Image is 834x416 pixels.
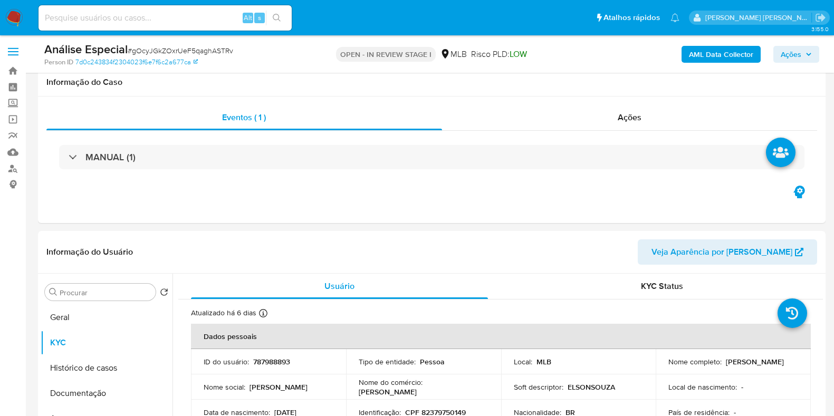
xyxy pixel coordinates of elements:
[815,12,826,23] a: Sair
[359,357,416,366] p: Tipo de entidade :
[471,49,527,60] span: Risco PLD:
[741,382,743,392] p: -
[536,357,551,366] p: MLB
[59,145,804,169] div: MANUAL (1)
[244,13,252,23] span: Alt
[726,357,784,366] p: [PERSON_NAME]
[46,247,133,257] h1: Informação do Usuário
[638,239,817,265] button: Veja Aparência por [PERSON_NAME]
[191,324,811,349] th: Dados pessoais
[41,355,172,381] button: Histórico de casos
[250,382,308,392] p: [PERSON_NAME]
[359,387,417,396] p: [PERSON_NAME]
[514,382,563,392] p: Soft descriptor :
[191,308,256,318] p: Atualizado há 6 dias
[420,357,445,366] p: Pessoa
[204,357,249,366] p: ID do usuário :
[258,13,261,23] span: s
[39,11,292,25] input: Pesquise usuários ou casos...
[41,305,172,330] button: Geral
[44,41,128,57] b: Análise Especial
[705,13,812,23] p: viviane.jdasilva@mercadopago.com.br
[568,382,615,392] p: ELSONSOUZA
[41,381,172,406] button: Documentação
[641,280,683,292] span: KYC Status
[60,288,151,297] input: Procurar
[41,330,172,355] button: KYC
[359,378,423,387] p: Nome do comércio :
[603,12,660,23] span: Atalhos rápidos
[75,57,198,67] a: 7d0c243834f2304023f6e7f6c2a677ca
[668,357,722,366] p: Nome completo :
[85,151,136,163] h3: MANUAL (1)
[440,49,467,60] div: MLB
[651,239,792,265] span: Veja Aparência por [PERSON_NAME]
[222,111,266,123] span: Eventos ( 1 )
[253,357,290,366] p: 787988893
[324,280,354,292] span: Usuário
[618,111,641,123] span: Ações
[510,48,527,60] span: LOW
[44,57,73,67] b: Person ID
[781,46,801,63] span: Ações
[49,288,57,296] button: Procurar
[266,11,287,25] button: search-icon
[46,77,817,88] h1: Informação do Caso
[682,46,761,63] button: AML Data Collector
[514,357,532,366] p: Local :
[670,13,679,22] a: Notificações
[128,45,233,56] span: # gOcyJGkZOxrUeF5qaghASTRv
[689,46,753,63] b: AML Data Collector
[204,382,245,392] p: Nome social :
[160,288,168,299] button: Retornar ao pedido padrão
[773,46,819,63] button: Ações
[668,382,737,392] p: Local de nascimento :
[336,47,436,62] p: OPEN - IN REVIEW STAGE I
